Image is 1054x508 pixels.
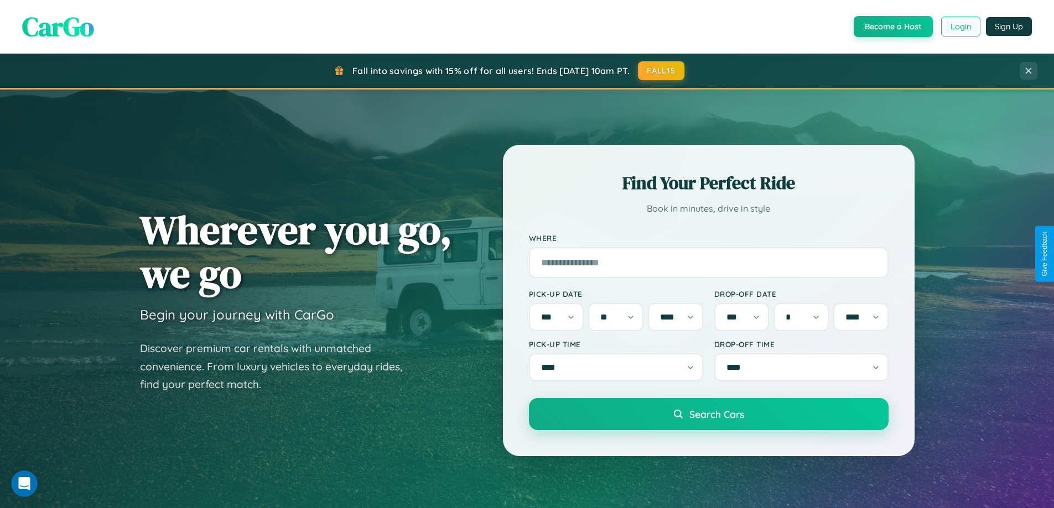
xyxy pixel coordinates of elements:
h1: Wherever you go, we go [140,208,452,295]
label: Where [529,233,889,243]
button: Search Cars [529,398,889,430]
label: Drop-off Time [714,339,889,349]
p: Book in minutes, drive in style [529,201,889,217]
p: Discover premium car rentals with unmatched convenience. From luxury vehicles to everyday rides, ... [140,339,417,394]
iframe: Intercom live chat [11,470,38,497]
button: Login [941,17,980,36]
button: Sign Up [986,17,1032,36]
h2: Find Your Perfect Ride [529,171,889,195]
span: Fall into savings with 15% off for all users! Ends [DATE] 10am PT. [352,65,630,76]
label: Pick-up Time [529,339,703,349]
label: Drop-off Date [714,289,889,298]
button: FALL15 [638,61,684,80]
span: Search Cars [689,408,744,420]
h3: Begin your journey with CarGo [140,306,334,323]
button: Become a Host [854,16,933,37]
div: Give Feedback [1041,232,1048,276]
span: CarGo [22,8,94,45]
label: Pick-up Date [529,289,703,298]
